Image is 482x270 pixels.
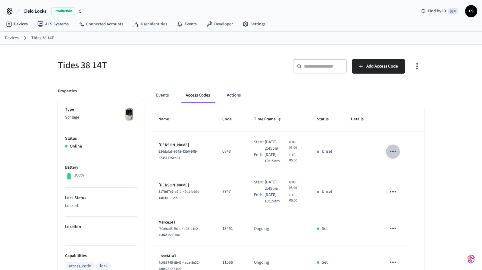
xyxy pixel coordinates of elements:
[254,179,265,192] div: Start:
[317,115,336,124] span: Status
[181,88,215,103] button: Access Codes
[151,88,174,103] button: Events
[466,6,477,17] span: CS
[74,19,128,30] a: Connected Accounts
[265,179,302,192] div: America/Bogota
[65,203,137,209] p: Locked
[100,263,108,269] div: lock
[264,152,302,164] div: America/Bogota
[5,35,19,41] a: Devices
[158,115,177,124] span: Name
[58,59,237,71] h5: Tides 38 14T
[254,139,265,152] div: Start:
[23,8,46,15] span: Cielo Locks
[1,19,33,30] a: Devices
[65,253,137,259] p: Capabilities
[322,259,328,266] p: Set
[158,253,208,259] p: JoseM14T
[289,180,302,191] span: UTC-05:00
[322,226,328,232] p: Set
[222,259,239,266] p: 11566
[247,212,310,246] td: Ongoing
[128,19,172,30] a: User Identities
[172,19,202,30] a: Events
[158,142,208,148] p: [PERSON_NAME]
[448,8,458,14] span: ⌘ K
[265,179,287,192] span: [DATE] 2:45pm
[74,172,84,179] p: 100%
[416,6,463,17] div: Find by ID⌘ K
[238,19,270,30] a: Settings
[264,192,288,205] span: [DATE] 10:15am
[158,226,199,238] span: f80a9ad5-f91a-4b93-b1c2-7504f3b9370e
[265,139,302,152] div: America/Bogota
[158,182,208,189] p: [PERSON_NAME]
[202,19,238,30] a: Developer
[265,139,287,152] span: [DATE] 2:45pm
[468,254,475,264] img: SeamLogoGradient.69752ec5.svg
[65,164,137,171] p: Battery
[65,106,137,113] p: Type
[51,7,75,15] span: Production
[264,152,288,164] span: [DATE] 10:15am
[65,232,137,238] p: —
[222,189,239,195] p: 7747
[351,115,371,124] span: Details
[58,88,77,94] p: Properties
[158,219,208,226] p: Marce14T
[65,195,137,201] p: Lock Status
[158,189,201,201] span: 317bd7e7-e2fd-49c1-b9dd-14f6f8118cb8
[352,59,405,74] button: Add Access Code
[264,192,302,205] div: America/Bogota
[366,62,398,70] span: Add Access Code
[158,149,198,160] span: 934dafa6-9548-43b0-9ff9-22351425ec94
[254,115,283,124] span: Time Frame
[65,135,137,142] p: Status
[69,263,91,269] div: access_code
[322,148,332,155] p: Unset
[122,106,137,122] img: Schlage Sense Smart Deadbolt with Camelot Trim, Front
[222,115,239,124] span: Code
[222,148,239,155] p: 0848
[289,140,302,151] span: UTC-05:00
[428,8,446,14] span: Find by ID
[65,224,137,230] p: Location
[65,114,137,121] p: Schlage
[254,152,264,164] div: End:
[465,5,477,17] button: CS
[254,192,264,205] div: End:
[289,192,302,203] span: UTC-05:00
[70,143,82,150] p: Online
[222,226,239,232] p: 13451
[31,35,54,41] a: Tides 38 14T
[33,19,74,30] a: ACS Systems
[222,88,246,103] button: Actions
[151,88,424,103] div: ant example
[289,152,302,163] span: UTC-05:00
[322,189,332,195] p: Unset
